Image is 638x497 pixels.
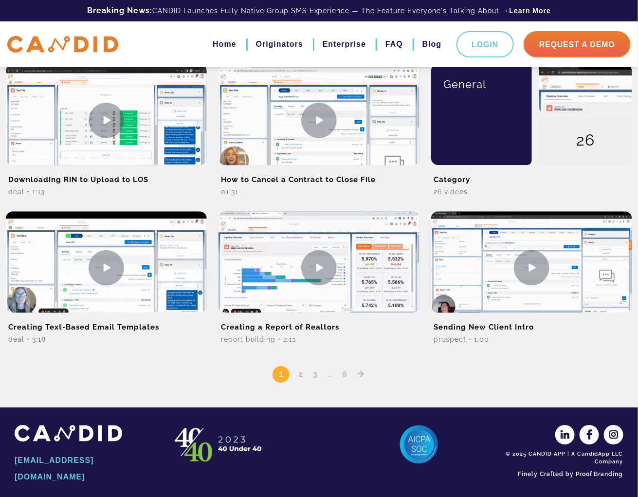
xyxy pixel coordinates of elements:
h2: Category [431,165,632,187]
a: 2 [295,369,307,379]
h2: Sending New Client Intro [431,313,632,334]
div: Deal • 3:18 [6,334,207,344]
img: Creating a Report of Realtors Video [219,211,419,324]
img: CANDID APP [15,425,122,441]
div: 01:31 [219,187,419,197]
h2: Creating a Report of Realtors [219,313,419,334]
a: Enterprise [323,36,366,53]
a: Finely Crafted by Proof Branding [482,466,623,482]
img: CANDID APP [7,36,118,53]
a: Blog [422,36,442,53]
h2: How to Cancel a Contract to Close File [219,165,419,187]
a: 3 [310,369,321,379]
h2: Downloading RIN to Upload to LOS [6,165,207,187]
img: How to Cancel a Contract to Close File Video [219,64,419,177]
img: Downloading RIN to Upload to LOS Video [6,64,207,177]
a: Login [456,31,514,57]
h2: Creating Text-Based Email Templates [6,313,207,334]
b: Breaking News: [87,6,152,15]
a: [EMAIL_ADDRESS][DOMAIN_NAME] [15,452,156,485]
span: … [324,368,336,379]
a: Originators [256,36,303,53]
div: Report Building • 2:11 [219,334,419,344]
div: Deal • 1:13 [6,187,207,197]
a: 6 [339,369,351,379]
div: Prospect • 1:00 [431,334,632,344]
a: FAQ [385,36,403,53]
div: 26 Videos [431,187,632,197]
div: © 2025 CANDID APP | A CandidApp LLC Company [482,450,623,466]
div: General [438,64,525,105]
a: Learn More [510,6,551,16]
span: 1 [273,366,290,383]
img: AICPA SOC 2 [400,425,438,464]
img: Creating Text-Based Email Templates Video [6,211,207,324]
a: Home [213,36,236,53]
img: CANDID APP [170,425,268,464]
a: Request A Demo [524,31,631,57]
div: 26 [539,117,633,166]
img: Sending New Client Intro Video [431,211,632,324]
